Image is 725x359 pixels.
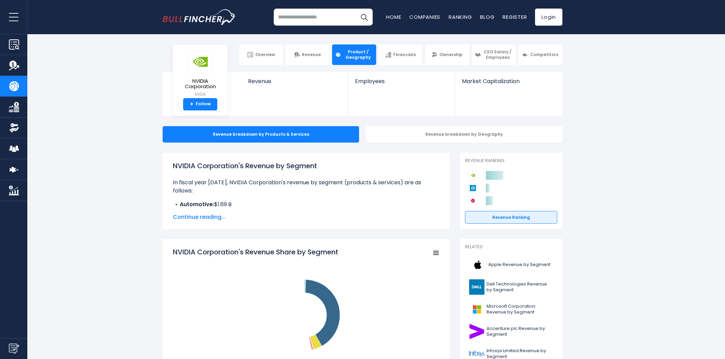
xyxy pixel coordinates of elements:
[180,200,214,208] b: Automotive:
[518,44,562,65] a: Competitors
[163,9,236,25] a: Go to homepage
[469,302,484,317] img: MSFT logo
[355,78,448,84] span: Employees
[465,300,557,319] a: Microsoft Corporation Revenue by Segment
[248,78,341,84] span: Revenue
[366,126,562,143] div: Revenue breakdown by Geography
[183,98,217,110] a: +Follow
[469,279,484,295] img: DELL logo
[530,52,558,57] span: Competitors
[393,52,416,57] span: Financials
[356,9,373,26] button: Search
[332,44,376,65] a: Product / Geography
[173,247,338,257] tspan: NVIDIA Corporation's Revenue Share by Segment
[9,123,19,133] img: Ownership
[465,322,557,341] a: Accenture plc Revenue by Segment
[439,52,463,57] span: Ownership
[173,161,439,171] h1: NVIDIA Corporation's Revenue by Segment
[468,196,477,205] img: Broadcom competitors logo
[465,211,557,224] a: Revenue Ranking
[409,13,440,21] a: Companies
[190,101,193,107] strong: +
[483,49,513,60] span: CEO Salary / Employees
[465,158,557,164] p: Revenue Ranking
[468,184,477,192] img: Applied Materials competitors logo
[241,72,348,96] a: Revenue
[468,171,477,180] img: NVIDIA Corporation competitors logo
[163,9,236,25] img: bullfincher logo
[535,9,562,26] a: Login
[465,255,557,274] a: Apple Revenue by Segment
[480,13,494,21] a: Blog
[487,326,553,337] span: Accenture plc Revenue by Segment
[465,278,557,296] a: Dell Technologies Revenue by Segment
[178,91,222,97] small: NVDA
[255,52,275,57] span: Overview
[449,13,472,21] a: Ranking
[173,213,439,221] span: Continue reading...
[503,13,527,21] a: Register
[425,44,469,65] a: Ownership
[386,13,401,21] a: Home
[178,50,222,98] a: NVIDIA Corporation NVDA
[465,244,557,250] p: Related
[348,72,454,96] a: Employees
[379,44,423,65] a: Financials
[487,281,553,293] span: Dell Technologies Revenue by Segment
[163,126,359,143] div: Revenue breakdown by Products & Services
[239,44,283,65] a: Overview
[343,49,373,60] span: Product / Geography
[302,52,321,57] span: Revenue
[173,200,439,209] li: $1.69 B
[472,44,516,65] a: CEO Salary / Employees
[488,262,550,268] span: Apple Revenue by Segment
[178,78,222,90] span: NVIDIA Corporation
[487,304,553,315] span: Microsoft Corporation Revenue by Segment
[173,178,439,195] p: In fiscal year [DATE], NVIDIA Corporation's revenue by segment (products & services) are as follows:
[469,324,484,339] img: ACN logo
[469,257,486,272] img: AAPL logo
[286,44,330,65] a: Revenue
[462,78,555,84] span: Market Capitalization
[455,72,562,96] a: Market Capitalization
